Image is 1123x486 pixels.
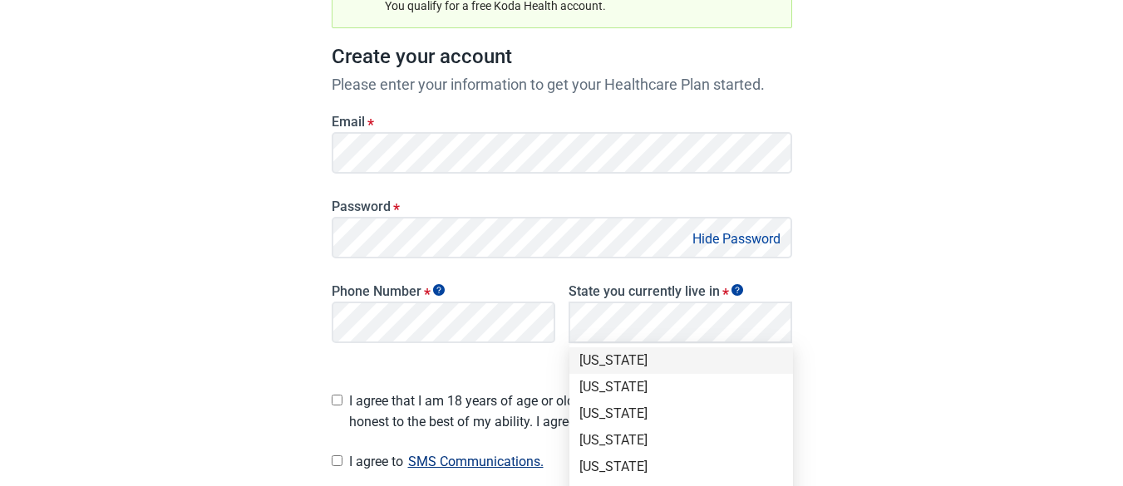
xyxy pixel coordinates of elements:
label: Password [332,199,792,214]
div: California [569,454,793,480]
div: [US_STATE] [579,405,783,423]
label: State you currently live in [569,283,792,299]
div: Arkansas [569,427,793,454]
label: Email [332,114,792,130]
label: Phone Number [332,283,555,299]
div: [US_STATE] [579,378,783,396]
button: Show SMS communications details [403,450,549,473]
p: Please enter your information to get your Healthcare Plan started. [332,73,792,96]
div: Alabama [569,347,793,374]
div: [US_STATE] [579,351,783,370]
div: Arizona [569,400,793,427]
span: Show tooltip [731,284,743,296]
h1: Create your account [332,42,792,73]
div: [US_STATE] [579,458,783,476]
span: I agree that I am 18 years of age or older and all of my responses are honest to the best of my a... [349,390,792,432]
div: [US_STATE] [579,431,783,449]
div: Alaska [569,374,793,400]
span: I agree to [349,450,792,473]
button: Hide Password [687,228,786,250]
span: Show tooltip [433,284,445,296]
